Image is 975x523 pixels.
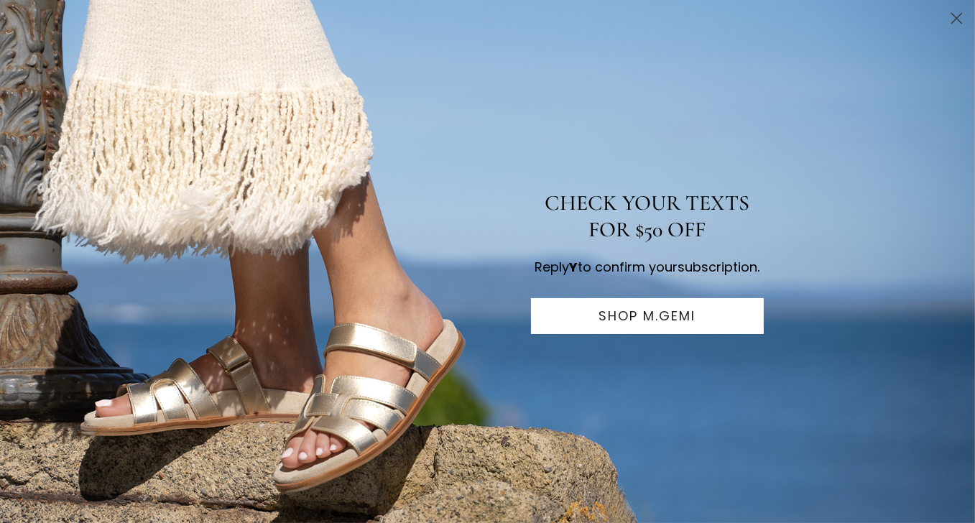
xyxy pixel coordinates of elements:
[545,190,749,243] span: CHECK YOUR TEXTS FOR $50 OFF
[531,298,764,334] button: SHOP M.GEMI
[569,258,578,276] span: Y
[678,258,759,276] span: subscription.
[535,258,678,276] span: Reply to confirm your
[944,6,969,31] button: Close dialog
